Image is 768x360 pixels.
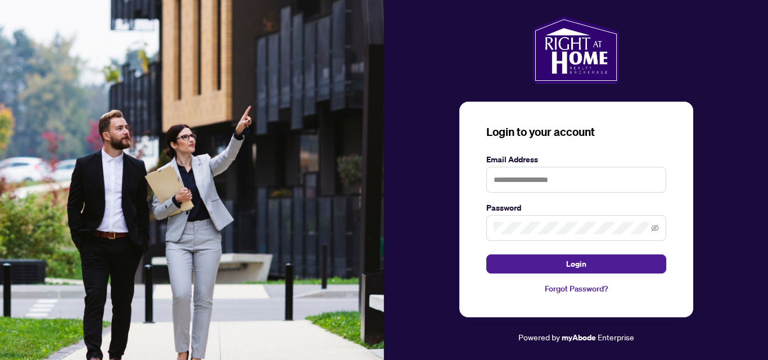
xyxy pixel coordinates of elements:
[486,202,666,214] label: Password
[518,332,560,342] span: Powered by
[566,255,586,273] span: Login
[486,124,666,140] h3: Login to your account
[598,332,634,342] span: Enterprise
[562,331,596,344] a: myAbode
[651,224,659,232] span: eye-invisible
[486,254,666,274] button: Login
[486,282,666,295] a: Forgot Password?
[532,16,620,84] img: ma-logo
[486,153,666,166] label: Email Address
